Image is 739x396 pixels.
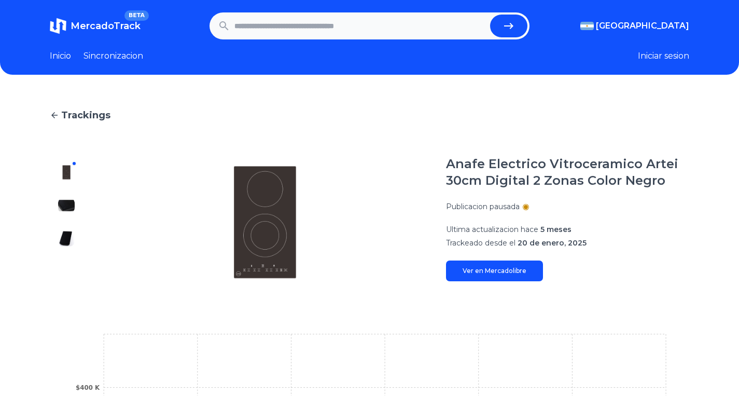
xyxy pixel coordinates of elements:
[446,225,538,234] span: Ultima actualizacion hace
[596,20,689,32] span: [GEOGRAPHIC_DATA]
[50,18,66,34] img: MercadoTrack
[446,201,520,212] p: Publicacion pausada
[104,156,425,289] img: Anafe Electrico Vitroceramico Artei 30cm Digital 2 Zonas Color Negro
[540,225,571,234] span: 5 meses
[50,50,71,62] a: Inicio
[58,197,75,214] img: Anafe Electrico Vitroceramico Artei 30cm Digital 2 Zonas Color Negro
[124,10,149,21] span: BETA
[580,20,689,32] button: [GEOGRAPHIC_DATA]
[446,238,515,248] span: Trackeado desde el
[446,156,689,189] h1: Anafe Electrico Vitroceramico Artei 30cm Digital 2 Zonas Color Negro
[58,230,75,247] img: Anafe Electrico Vitroceramico Artei 30cm Digital 2 Zonas Color Negro
[76,384,100,391] tspan: $400 K
[638,50,689,62] button: Iniciar sesion
[518,238,587,248] span: 20 de enero, 2025
[50,18,141,34] a: MercadoTrackBETA
[71,20,141,32] span: MercadoTrack
[61,108,110,122] span: Trackings
[446,261,543,281] a: Ver en Mercadolibre
[580,22,594,30] img: Argentina
[50,108,689,122] a: Trackings
[83,50,143,62] a: Sincronizacion
[58,164,75,181] img: Anafe Electrico Vitroceramico Artei 30cm Digital 2 Zonas Color Negro
[58,264,75,280] img: Anafe Electrico Vitroceramico Artei 30cm Digital 2 Zonas Color Negro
